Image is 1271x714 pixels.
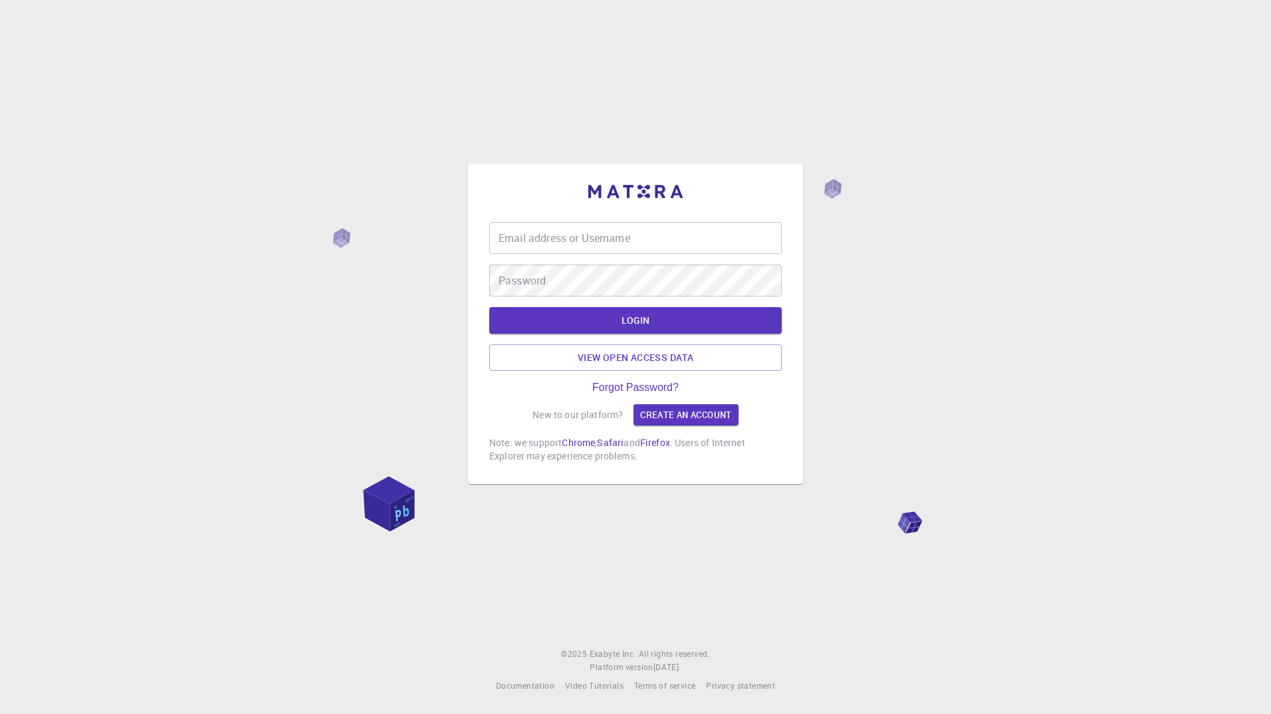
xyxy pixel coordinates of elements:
a: Terms of service [634,679,695,693]
span: Video Tutorials [565,680,624,691]
button: LOGIN [489,307,782,334]
span: Documentation [496,680,554,691]
span: © 2025 [561,648,589,661]
span: All rights reserved. [639,648,710,661]
a: Firefox [640,436,670,449]
a: Forgot Password? [592,382,679,394]
a: Exabyte Inc. [590,648,636,661]
span: Terms of service [634,680,695,691]
span: Platform version [590,661,653,674]
a: Create an account [634,404,738,425]
p: New to our platform? [532,408,623,421]
a: Safari [597,436,624,449]
p: Note: we support , and . Users of Internet Explorer may experience problems. [489,436,782,463]
span: Exabyte Inc. [590,648,636,659]
a: Documentation [496,679,554,693]
span: Privacy statement [706,680,775,691]
a: Chrome [562,436,595,449]
a: Video Tutorials [565,679,624,693]
a: View open access data [489,344,782,371]
span: [DATE] . [653,661,681,672]
a: Privacy statement [706,679,775,693]
a: [DATE]. [653,661,681,674]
